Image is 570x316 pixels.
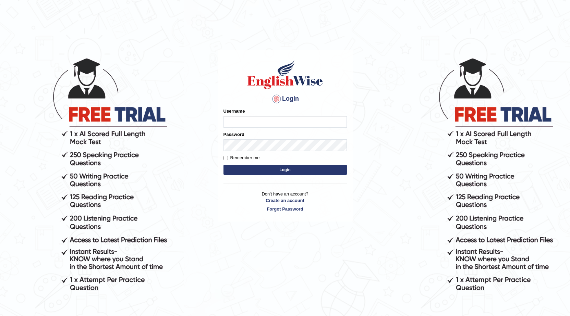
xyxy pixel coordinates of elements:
[223,197,347,204] a: Create an account
[223,156,228,160] input: Remember me
[223,154,260,161] label: Remember me
[223,206,347,212] a: Forgot Password
[223,108,245,114] label: Username
[223,93,347,104] h4: Login
[223,191,347,212] p: Don't have an account?
[223,131,244,138] label: Password
[223,165,347,175] button: Login
[246,59,324,90] img: Logo of English Wise sign in for intelligent practice with AI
